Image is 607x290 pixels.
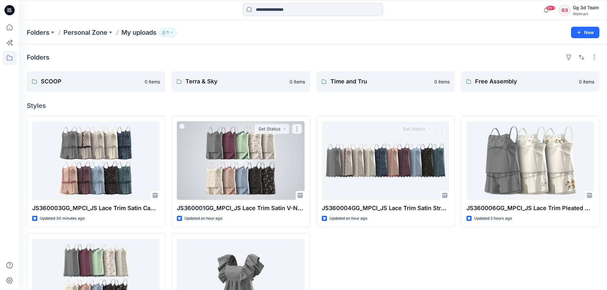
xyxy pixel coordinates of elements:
div: Gg 3d Team [573,4,599,11]
p: JS360001GG_MPCI_JS Lace Trim Satin V-Neck Cami Top & Shorts Set [177,204,304,213]
div: Walmart [573,11,599,16]
button: 1 [159,28,177,37]
a: Free Assembly0 items [461,71,599,92]
a: Personal Zone [63,28,107,37]
h4: Folders [27,53,49,61]
p: JS360006GG_MPCI_JS Lace Trim Pleated Cami Top & Shorts Set With Embroidery [466,204,594,213]
a: JS360001GG_MPCI_JS Lace Trim Satin V-Neck Cami Top & Shorts Set [177,121,304,200]
p: Updated 30 minutes ago [40,215,85,222]
a: SCOOP0 items [27,71,165,92]
p: 0 items [434,78,450,85]
a: Time and Tru0 items [316,71,455,92]
p: Updated an hour ago [329,215,367,222]
p: My uploads [121,28,156,37]
a: Terra & Sky0 items [171,71,310,92]
p: Updated an hour ago [184,215,222,222]
p: 1 [167,29,169,36]
p: Terra & Sky [185,77,285,86]
a: Folders [27,28,49,37]
button: New [571,27,599,38]
div: G3 [559,4,570,16]
p: JS360004GG_MPCI_JS Lace Trim Satin Strappy Dress [322,204,449,213]
p: Time and Tru [330,77,430,86]
h4: Styles [27,102,599,110]
p: 0 items [145,78,160,85]
a: JS360004GG_MPCI_JS Lace Trim Satin Strappy Dress [322,121,449,200]
p: 0 items [579,78,594,85]
span: 99+ [546,5,555,11]
a: JS360006GG_MPCI_JS Lace Trim Pleated Cami Top & Shorts Set With Embroidery [466,121,594,200]
p: JS360003GG_MPCI_JS Lace Trim Satin Cami Top & Shorts Set [32,204,160,213]
p: Free Assembly [475,77,575,86]
p: Updated 2 hours ago [474,215,512,222]
p: SCOOP [41,77,141,86]
p: 0 items [290,78,305,85]
a: JS360003GG_MPCI_JS Lace Trim Satin Cami Top & Shorts Set [32,121,160,200]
